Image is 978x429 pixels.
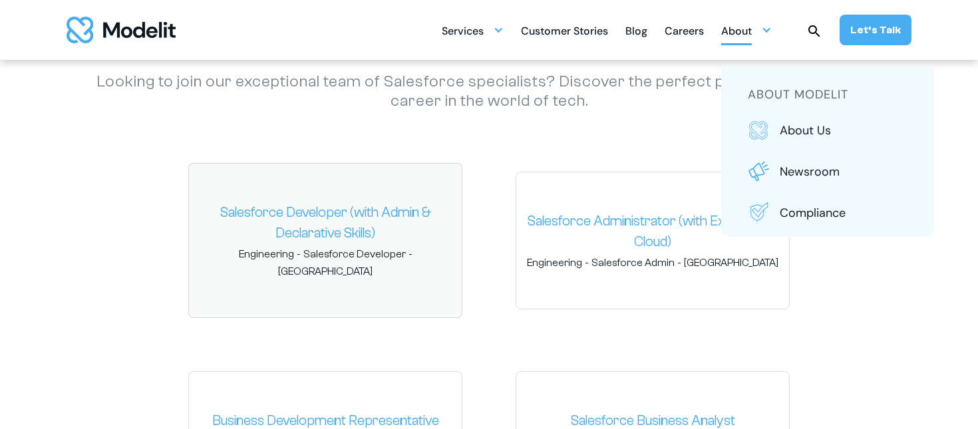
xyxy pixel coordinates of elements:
[665,17,704,43] a: Careers
[67,17,176,43] img: modelit logo
[748,120,907,141] a: About us
[721,19,752,45] div: About
[442,17,504,43] div: Services
[527,255,778,270] span: - -
[527,255,582,270] span: Engineering
[77,72,901,111] p: Looking to join our exceptional team of Salesforce specialists? Discover the perfect position to ...
[625,17,647,43] a: Blog
[278,264,373,279] span: [GEOGRAPHIC_DATA]
[591,255,675,270] span: Salesforce Admin
[527,211,778,253] a: Salesforce Administrator (with Experience Cloud)
[239,247,294,261] span: Engineering
[850,23,901,37] div: Let’s Talk
[780,163,907,180] p: Newsroom
[67,17,176,43] a: home
[665,19,704,45] div: Careers
[303,247,406,261] span: Salesforce Developer
[748,86,907,104] h5: about modelit
[748,202,907,223] a: Compliance
[780,122,907,139] p: About us
[521,17,608,43] a: Customer Stories
[748,161,907,182] a: Newsroom
[200,247,451,279] span: - -
[684,255,778,270] span: [GEOGRAPHIC_DATA]
[200,202,451,244] a: Salesforce Developer (with Admin & Declarative Skills)
[442,19,484,45] div: Services
[721,66,934,237] nav: About
[625,19,647,45] div: Blog
[721,17,772,43] div: About
[780,204,907,221] p: Compliance
[521,19,608,45] div: Customer Stories
[840,15,911,45] a: Let’s Talk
